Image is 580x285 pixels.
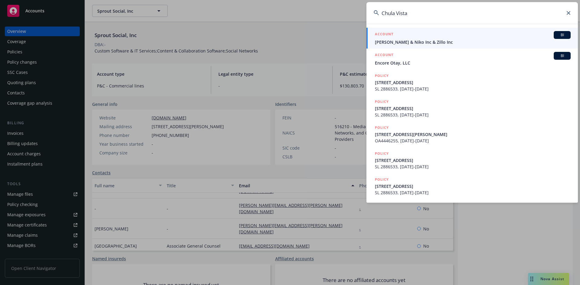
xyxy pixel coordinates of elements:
span: [PERSON_NAME] & Niko Inc & Zillo Inc [375,39,571,45]
h5: POLICY [375,176,389,182]
h5: POLICY [375,99,389,105]
span: SL 2886533, [DATE]-[DATE] [375,86,571,92]
span: SL 2886533, [DATE]-[DATE] [375,112,571,118]
h5: POLICY [375,125,389,131]
span: SL 2886533, [DATE]-[DATE] [375,189,571,196]
a: ACCOUNTBIEncore Otay, LLC [366,49,578,69]
span: [STREET_ADDRESS][PERSON_NAME] [375,131,571,138]
a: POLICY[STREET_ADDRESS]SL 2886533, [DATE]-[DATE] [366,95,578,121]
span: [STREET_ADDRESS] [375,157,571,163]
a: POLICY[STREET_ADDRESS]SL 2886533, [DATE]-[DATE] [366,69,578,95]
span: BI [556,53,568,59]
a: POLICY[STREET_ADDRESS][PERSON_NAME]OA4446255, [DATE]-[DATE] [366,121,578,147]
h5: ACCOUNT [375,52,393,59]
span: [STREET_ADDRESS] [375,183,571,189]
span: Encore Otay, LLC [375,60,571,66]
span: [STREET_ADDRESS] [375,105,571,112]
input: Search... [366,2,578,24]
a: POLICY[STREET_ADDRESS]SL 2886533, [DATE]-[DATE] [366,147,578,173]
span: BI [556,32,568,38]
h5: ACCOUNT [375,31,393,38]
span: OA4446255, [DATE]-[DATE] [375,138,571,144]
a: ACCOUNTBI[PERSON_NAME] & Niko Inc & Zillo Inc [366,28,578,49]
span: SL 2886533, [DATE]-[DATE] [375,163,571,170]
h5: POLICY [375,73,389,79]
span: [STREET_ADDRESS] [375,79,571,86]
h5: POLICY [375,150,389,157]
a: POLICY[STREET_ADDRESS]SL 2886533, [DATE]-[DATE] [366,173,578,199]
